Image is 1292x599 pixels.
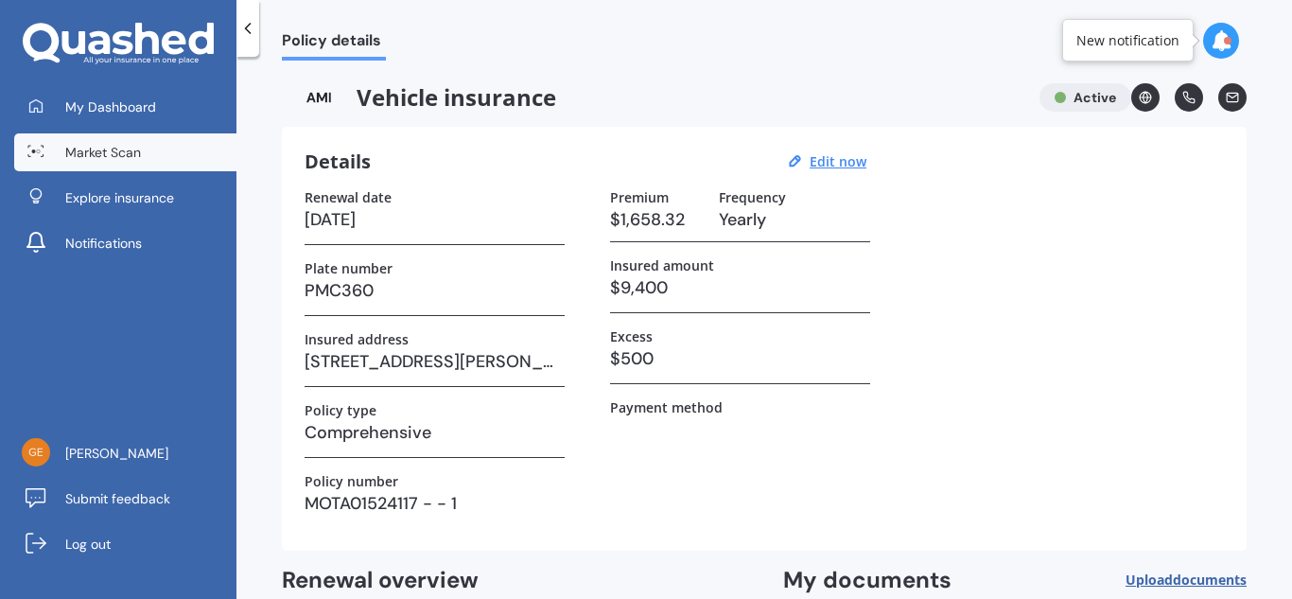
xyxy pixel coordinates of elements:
[1076,31,1179,50] div: New notification
[610,273,870,302] h3: $9,400
[305,473,398,489] label: Policy number
[65,444,168,463] span: [PERSON_NAME]
[282,83,1024,112] span: Vehicle insurance
[65,97,156,116] span: My Dashboard
[1173,571,1247,589] span: documents
[1126,566,1247,595] button: Uploaddocuments
[282,566,745,595] h2: Renewal overview
[14,480,236,518] a: Submit feedback
[14,224,236,262] a: Notifications
[305,331,409,347] label: Insured address
[282,83,357,112] img: AMI-text-1.webp
[305,150,371,174] h3: Details
[14,434,236,472] a: [PERSON_NAME]
[305,489,565,518] h3: MOTA01524117 - - 1
[305,205,565,234] h3: [DATE]
[65,535,111,554] span: Log out
[610,257,714,273] label: Insured amount
[65,234,142,253] span: Notifications
[65,143,141,162] span: Market Scan
[719,189,786,205] label: Frequency
[65,188,174,207] span: Explore insurance
[610,344,870,373] h3: $500
[610,205,704,234] h3: $1,658.32
[65,489,170,508] span: Submit feedback
[14,179,236,217] a: Explore insurance
[14,88,236,126] a: My Dashboard
[610,328,653,344] label: Excess
[14,525,236,563] a: Log out
[22,438,50,467] img: 040d7700e5a816651d6f8a8ea0dd4f85
[282,31,386,57] span: Policy details
[783,566,952,595] h2: My documents
[1126,573,1247,588] span: Upload
[14,133,236,171] a: Market Scan
[305,402,376,418] label: Policy type
[305,260,393,276] label: Plate number
[610,399,723,415] label: Payment method
[305,347,565,376] h3: [STREET_ADDRESS][PERSON_NAME]
[810,152,866,170] u: Edit now
[305,418,565,447] h3: Comprehensive
[305,276,565,305] h3: PMC360
[610,189,669,205] label: Premium
[305,189,392,205] label: Renewal date
[804,153,872,170] button: Edit now
[719,205,870,234] h3: Yearly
